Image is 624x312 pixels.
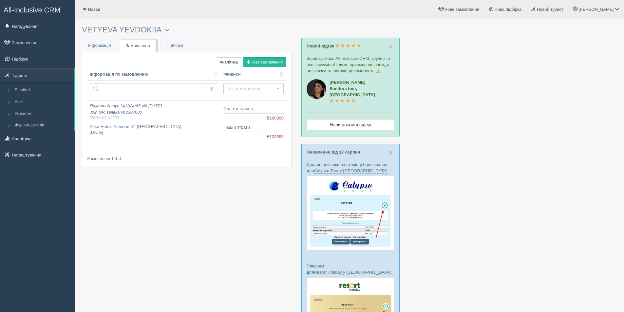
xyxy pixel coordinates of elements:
[12,96,74,108] a: Архів
[307,161,394,174] p: Додано плюсики на сторінці бронювання для :
[314,270,390,275] a: Resort Holiday у [GEOGRAPHIC_DATA]
[495,7,522,12] span: Нова підбірка
[578,7,614,12] span: [PERSON_NAME]
[243,57,286,67] button: Нове замовлення
[330,80,375,103] a: [PERSON_NAME]Sundora tour, [GEOGRAPHIC_DATA]
[266,134,284,140] span: ₴103353
[120,39,156,53] a: Замовлення
[82,26,292,34] h3: VETYEVA YEVDOKIIA
[82,39,117,52] a: Інформація
[4,6,61,14] span: All-Inclusive CRM
[223,83,284,94] button: Усі замовлення
[307,119,394,130] a: Написати мій відгук
[90,103,218,120] i: Пакетний тур №2024/65 від [DATE] Join UP, заявка №3307680
[307,55,394,74] p: Користуємось All-Inclusive CRM, зручно та все зрозуміло! І дуже приємно що завжди на зв’язку та ш...
[88,43,111,48] span: Інформація
[90,83,205,94] input: Пошук за номером замовлення, ПІБ або паспортом туриста
[307,150,360,155] a: Оновлення від 17 серпня
[0,0,75,18] a: All-Inclusive CRM
[228,85,275,92] span: Усі замовлення
[12,119,74,131] a: Журнал дзвінків
[537,7,563,12] span: Новий турист
[87,156,286,162] div: Замовлення з
[389,149,393,156] span: ×
[90,124,218,136] p: Akka Hotels Antedon 5*, [GEOGRAPHIC_DATA] [DATE]
[120,156,122,161] b: 1
[314,168,388,174] a: Calypso Tour у [GEOGRAPHIC_DATA]
[223,71,284,78] a: Фінанси
[389,43,393,50] span: ×
[307,175,394,250] img: calypso-tour-proposal-crm-for-travel-agency.jpg
[307,44,361,48] a: Новий відгук
[161,39,189,52] a: Підбірки
[266,115,284,121] span: ₴160260
[216,57,241,67] a: Аналітика
[223,124,284,131] div: Наші витрати
[12,84,74,96] a: В роботі
[90,71,218,78] a: Інформація по замовленню
[90,115,218,120] span: [PERSON_NAME]
[87,101,221,149] a: Пакетний тур №2024/65 від [DATE]Join UP, заявка №3307680[PERSON_NAME] Akka Hotels Antedon 5*, [GE...
[389,43,393,50] button: Close
[12,108,74,120] a: Розсилки
[444,7,479,12] span: Нове замовлення
[88,7,100,12] span: Назад
[111,156,118,161] b: 1-1
[307,263,394,275] p: Плюсики для :
[389,149,393,156] button: Close
[223,106,284,112] div: Оплати туриста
